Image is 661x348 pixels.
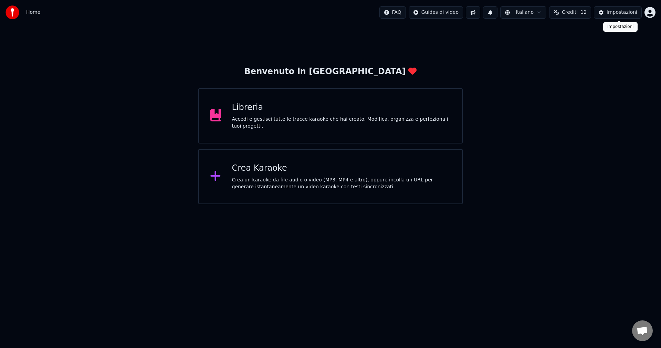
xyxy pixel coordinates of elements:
[549,6,591,19] button: Crediti12
[594,6,642,19] button: Impostazioni
[580,9,587,16] span: 12
[232,163,451,174] div: Crea Karaoke
[244,66,417,77] div: Benvenuto in [GEOGRAPHIC_DATA]
[232,177,451,190] div: Crea un karaoke da file audio o video (MP3, MP4 e altro), oppure incolla un URL per generare ista...
[379,6,406,19] button: FAQ
[607,9,637,16] div: Impostazioni
[632,320,653,341] div: Aprire la chat
[6,6,19,19] img: youka
[26,9,40,16] span: Home
[26,9,40,16] nav: breadcrumb
[603,22,638,32] div: Impostazioni
[562,9,578,16] span: Crediti
[232,116,451,130] div: Accedi e gestisci tutte le tracce karaoke che hai creato. Modifica, organizza e perfeziona i tuoi...
[409,6,463,19] button: Guides di video
[232,102,451,113] div: Libreria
